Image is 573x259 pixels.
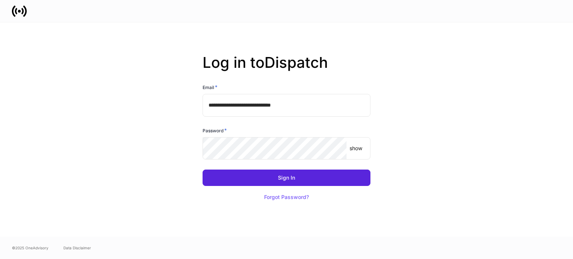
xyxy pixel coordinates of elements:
span: © 2025 OneAdvisory [12,245,48,251]
div: Forgot Password? [264,195,309,200]
div: Sign In [278,175,295,180]
button: Sign In [203,170,370,186]
h6: Email [203,83,217,91]
button: Forgot Password? [255,189,318,205]
p: show [350,145,362,152]
h6: Password [203,127,227,134]
h2: Log in to Dispatch [203,54,370,83]
a: Data Disclaimer [63,245,91,251]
